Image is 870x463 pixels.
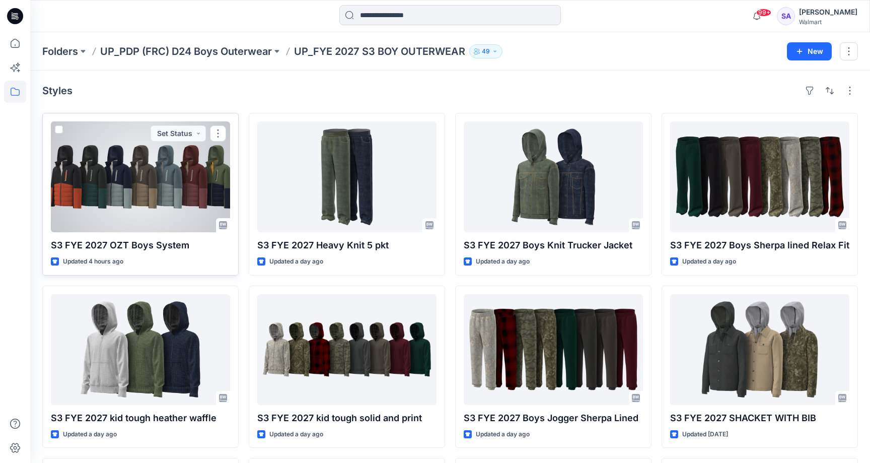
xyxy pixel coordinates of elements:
[51,411,230,425] p: S3 FYE 2027 kid tough heather waffle
[670,121,849,232] a: S3 FYE 2027 Boys Sherpa lined Relax Fit
[294,44,465,58] p: UP_FYE 2027 S3 BOY OUTERWEAR
[269,429,323,440] p: Updated a day ago
[670,294,849,405] a: S3 FYE 2027 SHACKET WITH BIB
[257,411,437,425] p: S3 FYE 2027 kid tough solid and print
[42,85,72,97] h4: Styles
[670,411,849,425] p: S3 FYE 2027 SHACKET WITH BIB
[51,121,230,232] a: S3 FYE 2027 OZT Boys System
[476,429,530,440] p: Updated a day ago
[464,121,643,232] a: S3 FYE 2027 Boys Knit Trucker Jacket
[100,44,272,58] a: UP_PDP (FRC) D24 Boys Outerwear
[257,294,437,405] a: S3 FYE 2027 kid tough solid and print
[42,44,78,58] a: Folders
[756,9,771,17] span: 99+
[257,238,437,252] p: S3 FYE 2027 Heavy Knit 5 pkt
[799,18,857,26] div: Walmart
[799,6,857,18] div: [PERSON_NAME]
[682,256,736,267] p: Updated a day ago
[63,256,123,267] p: Updated 4 hours ago
[469,44,502,58] button: 49
[464,411,643,425] p: S3 FYE 2027 Boys Jogger Sherpa Lined
[682,429,728,440] p: Updated [DATE]
[787,42,832,60] button: New
[670,238,849,252] p: S3 FYE 2027 Boys Sherpa lined Relax Fit
[257,121,437,232] a: S3 FYE 2027 Heavy Knit 5 pkt
[269,256,323,267] p: Updated a day ago
[51,238,230,252] p: S3 FYE 2027 OZT Boys System
[777,7,795,25] div: SA
[464,294,643,405] a: S3 FYE 2027 Boys Jogger Sherpa Lined
[476,256,530,267] p: Updated a day ago
[464,238,643,252] p: S3 FYE 2027 Boys Knit Trucker Jacket
[482,46,490,57] p: 49
[51,294,230,405] a: S3 FYE 2027 kid tough heather waffle
[63,429,117,440] p: Updated a day ago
